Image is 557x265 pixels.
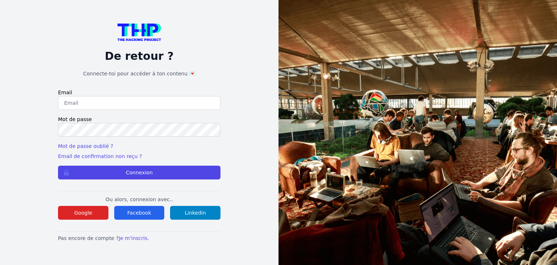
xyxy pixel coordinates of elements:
p: Ou alors, connexion avec.. [58,196,220,203]
img: logo [117,24,161,41]
p: Pas encore de compte ? [58,235,220,242]
button: Connexion [58,166,220,179]
a: Je m'inscris. [119,235,149,241]
p: De retour ? [58,50,220,63]
label: Mot de passe [58,116,220,123]
button: Google [58,206,108,220]
h1: Connecte-toi pour accéder à ton contenu 💌 [58,70,220,77]
input: Email [58,96,220,110]
button: Facebook [114,206,165,220]
a: Mot de passe oublié ? [58,143,113,149]
button: Linkedin [170,206,220,220]
label: Email [58,89,220,96]
a: Email de confirmation non reçu ? [58,153,142,159]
